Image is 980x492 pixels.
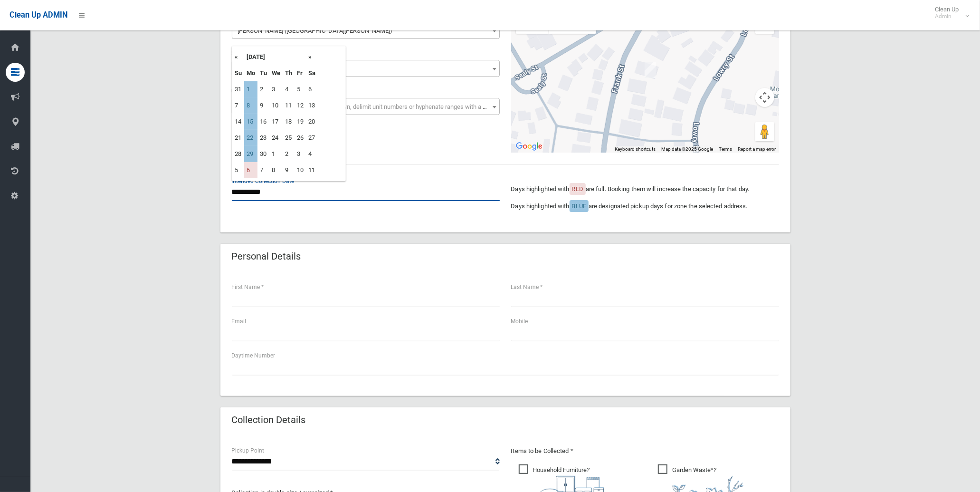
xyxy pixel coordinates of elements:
[269,97,283,114] td: 10
[615,146,656,153] button: Keyboard shortcuts
[220,247,313,266] header: Personal Details
[232,130,244,146] td: 21
[244,146,257,162] td: 29
[232,146,244,162] td: 28
[232,60,500,77] span: 9
[244,97,257,114] td: 8
[306,114,318,130] td: 20
[257,81,269,97] td: 2
[283,162,295,178] td: 9
[232,65,244,81] th: Su
[514,140,545,153] img: Google
[572,185,583,193] span: RED
[269,146,283,162] td: 1
[244,114,257,130] td: 15
[234,24,497,38] span: Frank Street (MOUNT LEWIS 2190)
[295,146,306,162] td: 3
[269,130,283,146] td: 24
[511,445,779,457] p: Items to be Collected *
[295,65,306,81] th: Fr
[10,10,67,19] span: Clean Up ADMIN
[257,162,269,178] td: 7
[755,88,774,107] button: Map camera controls
[257,65,269,81] th: Tu
[257,130,269,146] td: 23
[755,122,774,141] button: Drag Pegman onto the map to open Street View
[511,183,779,195] p: Days highlighted with are full. Booking them will increase the capacity for that day.
[295,162,306,178] td: 10
[306,146,318,162] td: 4
[283,114,295,130] td: 18
[306,130,318,146] td: 27
[244,49,306,65] th: [DATE]
[234,62,497,76] span: 9
[295,97,306,114] td: 12
[283,146,295,162] td: 2
[269,81,283,97] td: 3
[514,140,545,153] a: Open this area in Google Maps (opens a new window)
[232,162,244,178] td: 5
[220,411,317,429] header: Collection Details
[269,65,283,81] th: We
[306,65,318,81] th: Sa
[306,97,318,114] td: 13
[244,81,257,97] td: 1
[935,13,959,20] small: Admin
[306,162,318,178] td: 11
[232,114,244,130] td: 14
[244,162,257,178] td: 6
[662,146,714,152] span: Map data ©2025 Google
[257,146,269,162] td: 30
[511,201,779,212] p: Days highlighted with are designated pickup days for zone the selected address.
[295,114,306,130] td: 19
[572,203,586,210] span: BLUE
[232,81,244,97] td: 31
[257,97,269,114] td: 9
[257,114,269,130] td: 16
[238,103,504,110] span: Select the unit number from the dropdown, delimit unit numbers or hyphenate ranges with a comma
[244,65,257,81] th: Mo
[930,6,968,20] span: Clean Up
[306,49,318,65] th: »
[295,130,306,146] td: 26
[738,146,776,152] a: Report a map error
[232,97,244,114] td: 7
[283,65,295,81] th: Th
[269,162,283,178] td: 8
[244,130,257,146] td: 22
[283,130,295,146] td: 25
[719,146,733,152] a: Terms
[269,114,283,130] td: 17
[645,62,656,78] div: 9 Frank Street, MOUNT LEWIS NSW 2190
[283,81,295,97] td: 4
[232,49,244,65] th: «
[283,97,295,114] td: 11
[306,81,318,97] td: 6
[295,81,306,97] td: 5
